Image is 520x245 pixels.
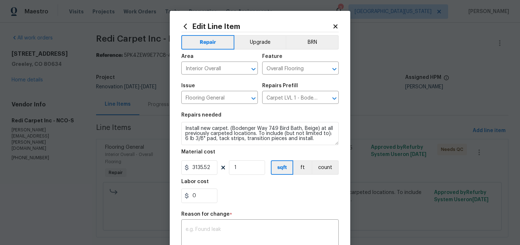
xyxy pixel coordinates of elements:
[234,35,286,50] button: Upgrade
[293,160,312,175] button: ft
[181,54,194,59] h5: Area
[181,149,215,155] h5: Material cost
[181,35,234,50] button: Repair
[181,83,195,88] h5: Issue
[181,122,339,145] textarea: Install new carpet. (Bodenger Way 749 Bird Bath, Beige) at all previously carpeted locations. To ...
[329,93,339,104] button: Open
[271,160,293,175] button: sqft
[286,35,339,50] button: BRN
[181,212,230,217] h5: Reason for change
[248,64,259,74] button: Open
[181,179,209,184] h5: Labor cost
[262,54,282,59] h5: Feature
[312,160,339,175] button: count
[181,22,332,30] h2: Edit Line Item
[329,64,339,74] button: Open
[262,83,298,88] h5: Repairs Prefill
[248,93,259,104] button: Open
[181,113,221,118] h5: Repairs needed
